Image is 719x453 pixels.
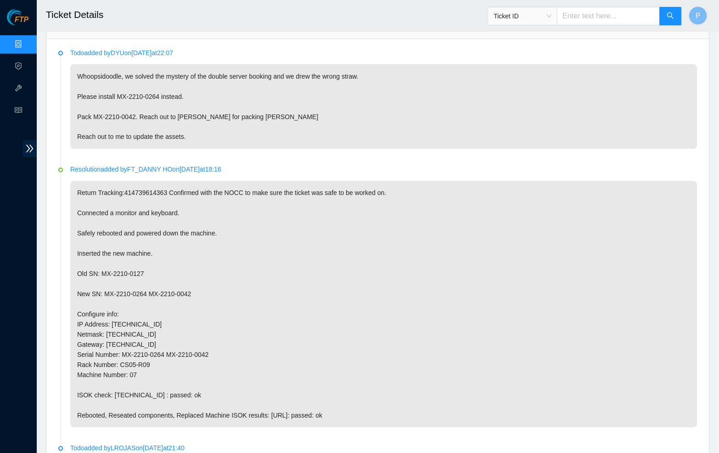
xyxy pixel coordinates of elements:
[70,64,697,149] p: Whoopsidoodle, we solved the mystery of the double server booking and we drew the wrong straw. Pl...
[494,9,552,23] span: Ticket ID
[689,6,708,25] button: P
[70,181,697,428] p: Return Tracking:414739614363 Confirmed with the NOCC to make sure the ticket was safe to be worke...
[557,7,660,25] input: Enter text here...
[7,9,46,25] img: Akamai Technologies
[660,7,682,25] button: search
[15,16,28,24] span: FTP
[70,165,697,175] p: Resolution added by FT_DANNY HO on [DATE] at 18:16
[70,48,697,58] p: Todo added by DYU on [DATE] at 22:07
[7,17,28,29] a: Akamai TechnologiesFTP
[696,10,701,22] span: P
[667,12,674,21] span: search
[23,140,37,157] span: double-right
[15,103,22,121] span: read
